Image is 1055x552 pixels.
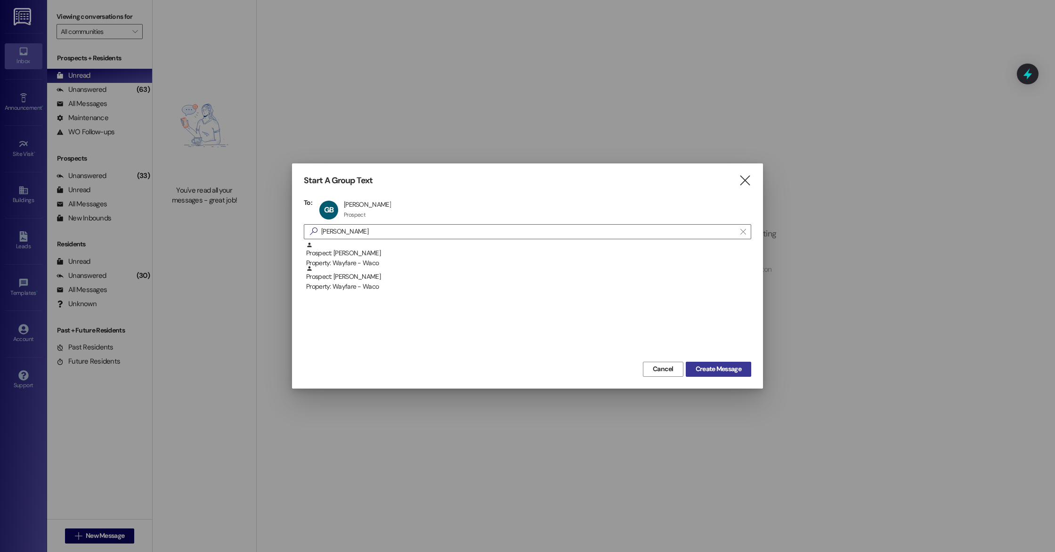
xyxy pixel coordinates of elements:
span: GB [324,205,333,215]
span: Create Message [696,364,741,374]
button: Cancel [643,362,683,377]
div: Prospect: [PERSON_NAME] [306,265,751,292]
div: Prospect: [PERSON_NAME]Property: Wayfare - Waco [304,265,751,289]
button: Clear text [736,225,751,239]
i:  [738,176,751,186]
i:  [740,228,746,235]
div: Property: Wayfare - Waco [306,258,751,268]
div: Prospect: [PERSON_NAME]Property: Wayfare - Waco [304,242,751,265]
button: Create Message [686,362,751,377]
i:  [306,227,321,236]
div: Prospect: [PERSON_NAME] [306,242,751,268]
div: Prospect [344,211,365,219]
h3: To: [304,198,312,207]
div: [PERSON_NAME] [344,200,391,209]
div: Property: Wayfare - Waco [306,282,751,292]
span: Cancel [653,364,674,374]
h3: Start A Group Text [304,175,373,186]
input: Search for any contact or apartment [321,225,736,238]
